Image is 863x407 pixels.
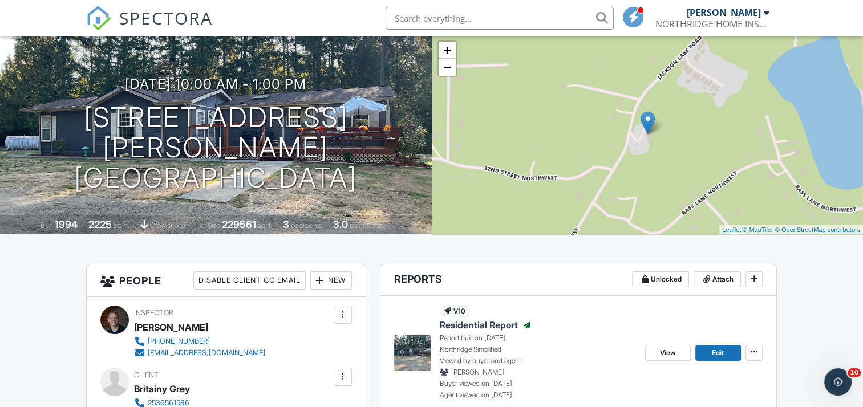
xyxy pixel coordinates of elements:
[743,226,773,233] a: © MapTiler
[114,221,129,230] span: sq. ft.
[222,218,256,230] div: 229561
[283,218,289,230] div: 3
[291,221,322,230] span: bedrooms
[193,271,306,290] div: Disable Client CC Email
[333,218,348,230] div: 3.0
[310,271,352,290] div: New
[134,371,159,379] span: Client
[86,6,111,31] img: The Best Home Inspection Software - Spectora
[18,103,414,193] h1: [STREET_ADDRESS][PERSON_NAME] [GEOGRAPHIC_DATA]
[687,7,761,18] div: [PERSON_NAME]
[848,368,861,377] span: 10
[55,218,78,230] div: 1994
[134,308,173,317] span: Inspector
[87,264,365,297] h3: People
[125,76,306,92] h3: [DATE] 10:00 am - 1:00 pm
[150,221,185,230] span: crawlspace
[134,380,190,397] div: Britainy Grey
[719,225,863,235] div: |
[40,221,53,230] span: Built
[439,42,456,59] a: Zoom in
[148,337,210,346] div: [PHONE_NUMBER]
[824,368,852,396] iframe: Intercom live chat
[119,6,213,30] span: SPECTORA
[350,221,382,230] span: bathrooms
[655,18,769,30] div: NORTHRIDGE HOME INSPECTIONS LLC
[134,347,265,359] a: [EMAIL_ADDRESS][DOMAIN_NAME]
[439,59,456,76] a: Zoom out
[134,336,265,347] a: [PHONE_NUMBER]
[134,319,208,336] div: [PERSON_NAME]
[258,221,272,230] span: sq.ft.
[196,221,220,230] span: Lot Size
[148,348,265,357] div: [EMAIL_ADDRESS][DOMAIN_NAME]
[722,226,741,233] a: Leaflet
[386,7,614,30] input: Search everything...
[88,218,112,230] div: 2225
[86,15,213,39] a: SPECTORA
[775,226,860,233] a: © OpenStreetMap contributors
